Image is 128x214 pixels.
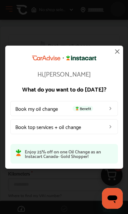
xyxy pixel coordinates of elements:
a: Book my oil changeBenefit [10,101,118,116]
iframe: Button to launch messaging window [102,188,123,209]
span: Benefit [73,106,93,111]
img: instacart-icon.73bd83c2.svg [75,106,80,110]
img: close-icon.a004319c.svg [113,48,121,55]
img: instacart-icon.73bd83c2.svg [16,149,21,156]
p: Hi, [PERSON_NAME] [10,70,118,77]
img: left_arrow_icon.0f472efe.svg [108,124,113,129]
a: Book top services + oil change [10,119,118,134]
p: Enjoy 25% off on one Oil Change as an Instacart Canada- Gold Shopper! [25,149,113,158]
img: CarAdvise Instacart Logo [32,55,96,61]
img: left_arrow_icon.0f472efe.svg [108,106,113,111]
p: What do you want to do [DATE]? [10,86,118,92]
